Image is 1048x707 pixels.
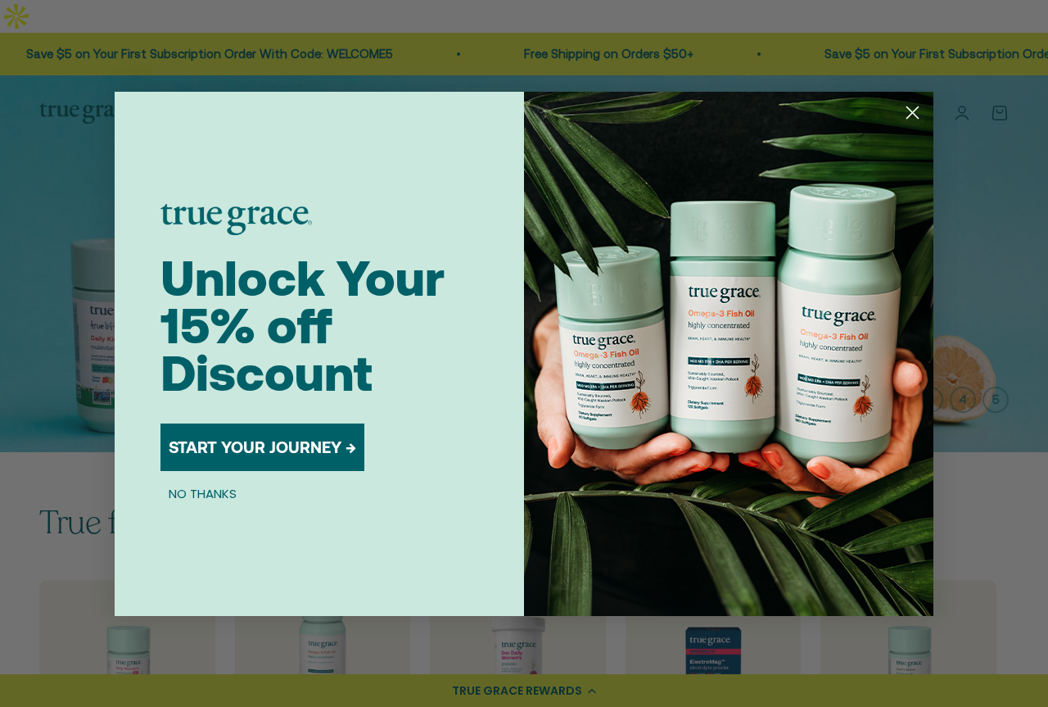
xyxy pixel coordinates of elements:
[524,92,933,616] img: 098727d5-50f8-4f9b-9554-844bb8da1403.jpeg
[160,204,312,235] img: logo placeholder
[160,424,364,471] button: START YOUR JOURNEY →
[898,98,927,127] button: Close dialog
[160,484,245,504] button: NO THANKS
[160,250,445,401] span: Unlock Your 15% off Discount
